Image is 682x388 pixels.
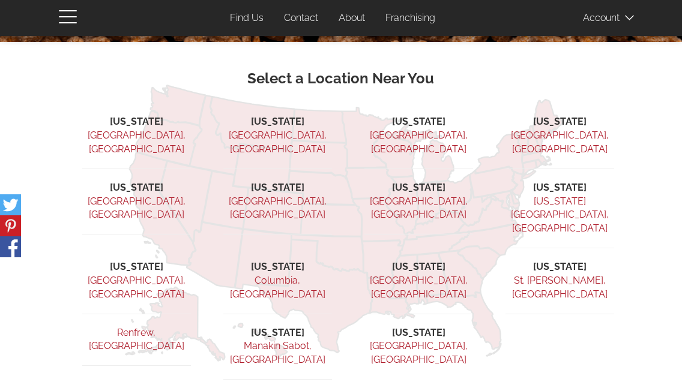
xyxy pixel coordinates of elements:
a: Franchising [376,7,444,30]
a: [GEOGRAPHIC_DATA], [GEOGRAPHIC_DATA] [88,275,186,300]
a: About [330,7,374,30]
li: [US_STATE] [82,115,191,129]
a: Renfrew, [GEOGRAPHIC_DATA] [89,327,184,352]
li: [US_STATE] [505,181,614,195]
li: [US_STATE] [223,260,332,274]
li: [US_STATE] [82,260,191,274]
a: [US_STATE][GEOGRAPHIC_DATA], [GEOGRAPHIC_DATA] [511,195,609,234]
li: [US_STATE] [82,181,191,195]
a: [GEOGRAPHIC_DATA], [GEOGRAPHIC_DATA] [370,340,468,365]
li: [US_STATE] [223,181,332,195]
a: [GEOGRAPHIC_DATA], [GEOGRAPHIC_DATA] [511,130,609,155]
a: St. [PERSON_NAME], [GEOGRAPHIC_DATA] [512,275,608,300]
li: [US_STATE] [364,115,473,129]
li: [US_STATE] [505,260,614,274]
a: [GEOGRAPHIC_DATA], [GEOGRAPHIC_DATA] [370,130,468,155]
a: [GEOGRAPHIC_DATA], [GEOGRAPHIC_DATA] [229,130,327,155]
a: Columbia, [GEOGRAPHIC_DATA] [230,275,325,300]
a: [GEOGRAPHIC_DATA], [GEOGRAPHIC_DATA] [370,275,468,300]
a: Manakin Sabot, [GEOGRAPHIC_DATA] [230,340,325,365]
a: [GEOGRAPHIC_DATA], [GEOGRAPHIC_DATA] [229,195,327,221]
a: Contact [275,7,327,30]
a: [GEOGRAPHIC_DATA], [GEOGRAPHIC_DATA] [370,195,468,221]
li: [US_STATE] [364,326,473,340]
a: [GEOGRAPHIC_DATA], [GEOGRAPHIC_DATA] [88,130,186,155]
a: [GEOGRAPHIC_DATA], [GEOGRAPHIC_DATA] [88,195,186,221]
li: [US_STATE] [505,115,614,129]
h3: Select a Location Near You [68,71,614,86]
li: [US_STATE] [223,326,332,340]
li: [US_STATE] [223,115,332,129]
li: [US_STATE] [364,260,473,274]
a: Find Us [221,7,273,30]
li: [US_STATE] [364,181,473,195]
